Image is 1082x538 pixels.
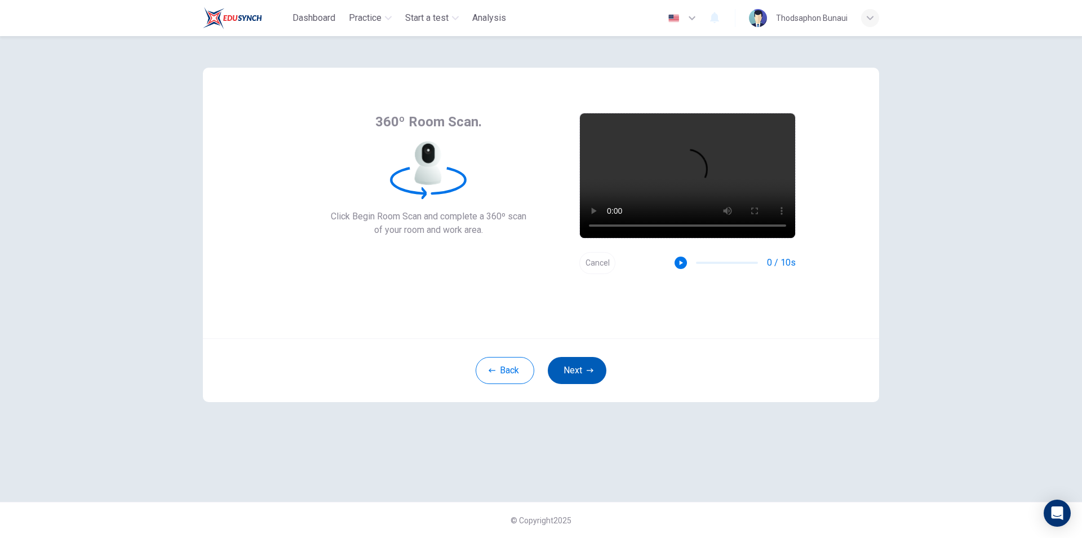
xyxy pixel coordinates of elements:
button: Dashboard [288,8,340,28]
div: Open Intercom Messenger [1044,500,1071,527]
span: © Copyright 2025 [511,516,571,525]
button: Analysis [468,8,511,28]
img: Profile picture [749,9,767,27]
button: Practice [344,8,396,28]
button: Start a test [401,8,463,28]
span: of your room and work area. [331,223,526,237]
span: Start a test [405,11,449,25]
span: Click Begin Room Scan and complete a 360º scan [331,210,526,223]
button: Next [548,357,606,384]
span: Practice [349,11,382,25]
img: en [667,14,681,23]
button: Back [476,357,534,384]
button: Cancel [579,252,615,274]
a: Train Test logo [203,7,288,29]
span: Analysis [472,11,506,25]
span: 0 / 10s [767,256,796,270]
span: 360º Room Scan. [375,113,482,131]
span: Dashboard [292,11,335,25]
div: Thodsaphon Bunaui [776,11,848,25]
img: Train Test logo [203,7,262,29]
